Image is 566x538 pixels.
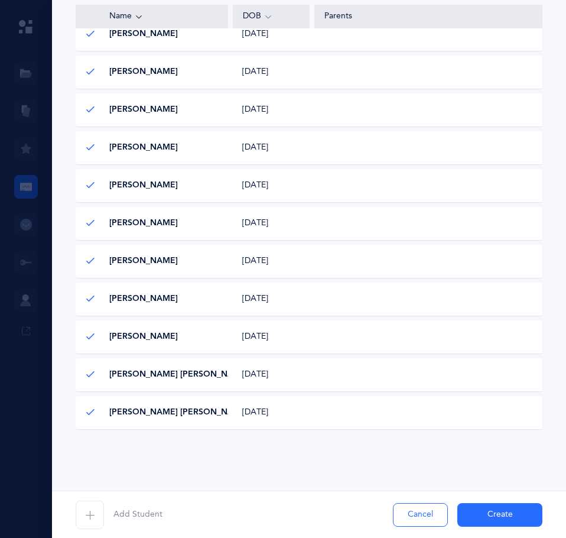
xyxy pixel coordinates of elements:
span: [PERSON_NAME] [109,104,178,116]
span: [PERSON_NAME] [109,28,178,40]
div: [DATE] [233,104,309,116]
div: [DATE] [233,66,309,78]
div: DOB [243,10,300,23]
div: [DATE] [233,293,309,305]
div: Parents [324,11,532,22]
button: Create [457,503,542,527]
div: [DATE] [233,331,309,343]
span: [PERSON_NAME] [109,293,178,305]
span: [PERSON_NAME] [109,142,178,154]
button: Add Student [76,501,162,529]
span: [PERSON_NAME] [PERSON_NAME] [109,407,249,419]
span: [PERSON_NAME] [109,218,178,229]
button: Cancel [393,503,448,527]
span: [PERSON_NAME] [109,180,178,192]
div: [DATE] [233,28,309,40]
span: [PERSON_NAME] [109,255,178,267]
iframe: Drift Widget Chat Controller [507,479,552,524]
div: [DATE] [233,407,309,419]
span: Name [86,11,132,22]
div: [DATE] [233,369,309,381]
div: [DATE] [233,142,309,154]
div: [DATE] [233,255,309,267]
span: [PERSON_NAME] [PERSON_NAME] [109,369,249,381]
div: [DATE] [233,180,309,192]
span: [PERSON_NAME] [109,331,178,343]
span: [PERSON_NAME] [109,66,178,78]
div: [DATE] [233,218,309,229]
span: Add Student [113,509,162,521]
